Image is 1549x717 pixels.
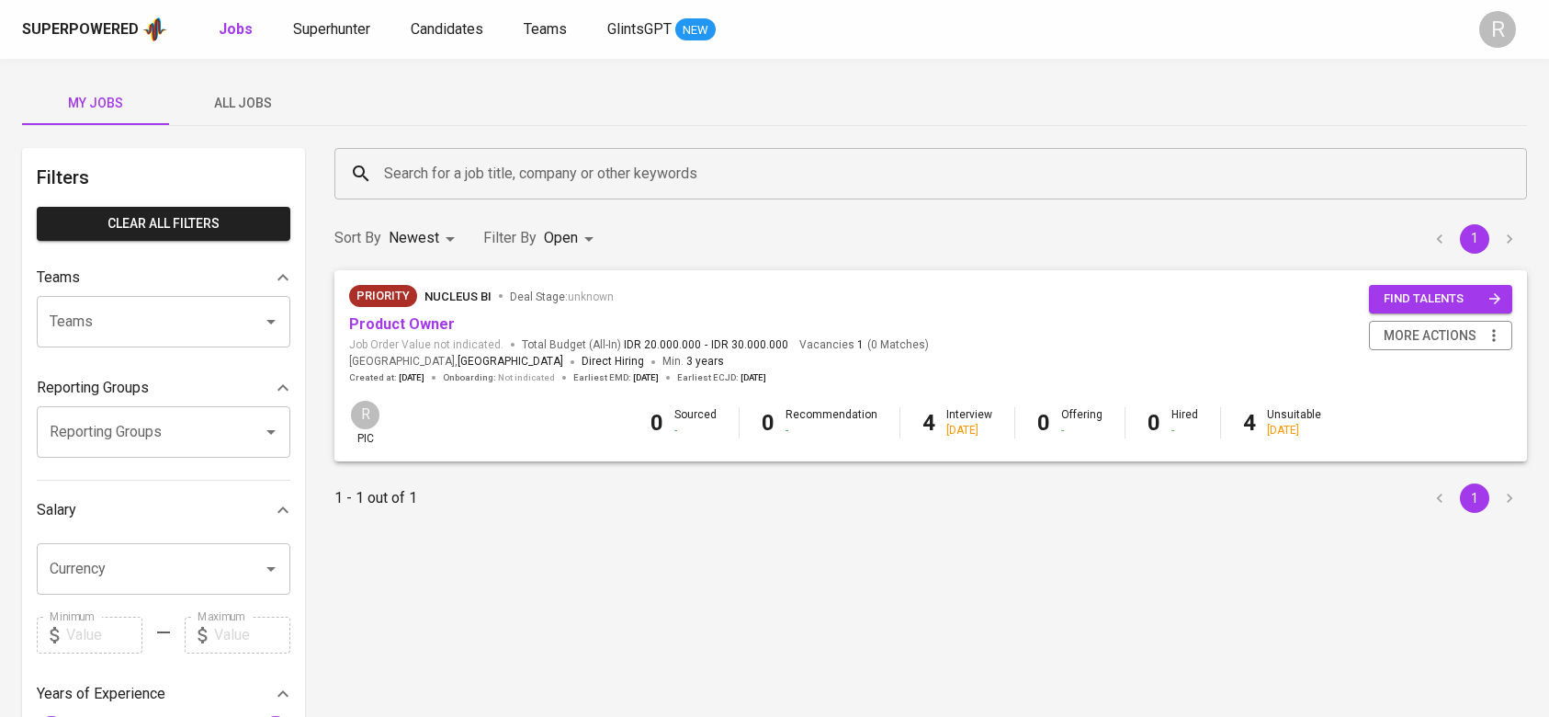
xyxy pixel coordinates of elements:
[1422,484,1527,513] nav: pagination navigation
[37,259,290,296] div: Teams
[705,337,707,353] span: -
[582,355,644,368] span: Direct Hiring
[37,370,290,406] div: Reporting Groups
[214,617,290,654] input: Value
[650,410,663,436] b: 0
[1422,224,1527,254] nav: pagination navigation
[293,20,370,38] span: Superhunter
[258,309,284,335] button: Open
[922,410,935,436] b: 4
[624,337,701,353] span: IDR 20.000.000
[349,399,381,431] div: R
[510,290,614,303] span: Deal Stage :
[762,410,774,436] b: 0
[349,399,381,447] div: pic
[349,315,455,333] a: Product Owner
[219,18,256,41] a: Jobs
[219,20,253,38] b: Jobs
[334,487,417,509] p: 1 - 1 out of 1
[1369,285,1512,313] button: find talents
[258,556,284,582] button: Open
[51,212,276,235] span: Clear All filters
[686,355,724,368] span: 3 years
[674,423,717,438] div: -
[674,407,717,438] div: Sourced
[349,287,417,305] span: Priority
[946,407,992,438] div: Interview
[349,371,424,384] span: Created at :
[1384,324,1476,347] span: more actions
[180,92,305,115] span: All Jobs
[573,371,659,384] span: Earliest EMD :
[711,337,788,353] span: IDR 30.000.000
[258,419,284,445] button: Open
[946,423,992,438] div: [DATE]
[1037,410,1050,436] b: 0
[786,407,877,438] div: Recommendation
[424,290,492,303] span: Nucleus BI
[786,423,877,438] div: -
[37,676,290,712] div: Years of Experience
[607,20,672,38] span: GlintsGPT
[483,227,537,249] p: Filter By
[854,337,864,353] span: 1
[544,222,600,256] div: Open
[607,18,716,41] a: GlintsGPT NEW
[389,227,439,249] p: Newest
[22,16,167,43] a: Superpoweredapp logo
[142,16,167,43] img: app logo
[633,371,659,384] span: [DATE]
[498,371,555,384] span: Not indicated
[675,21,716,40] span: NEW
[1479,11,1516,48] div: R
[1148,410,1160,436] b: 0
[524,20,567,38] span: Teams
[37,492,290,529] div: Salary
[349,353,563,371] span: [GEOGRAPHIC_DATA] ,
[677,371,766,384] span: Earliest ECJD :
[1460,224,1489,254] button: page 1
[37,499,76,521] p: Salary
[1267,423,1321,438] div: [DATE]
[568,290,614,303] span: unknown
[66,617,142,654] input: Value
[22,19,139,40] div: Superpowered
[1171,423,1198,438] div: -
[799,337,929,353] span: Vacancies ( 0 Matches )
[522,337,788,353] span: Total Budget (All-In)
[411,20,483,38] span: Candidates
[1061,423,1102,438] div: -
[349,337,503,353] span: Job Order Value not indicated.
[389,222,461,256] div: Newest
[1384,289,1501,310] span: find talents
[349,285,417,307] div: New Job received from Demand Team
[334,227,381,249] p: Sort By
[399,371,424,384] span: [DATE]
[1369,321,1512,351] button: more actions
[1061,407,1102,438] div: Offering
[1243,410,1256,436] b: 4
[33,92,158,115] span: My Jobs
[1460,484,1489,513] button: page 1
[443,371,555,384] span: Onboarding :
[524,18,571,41] a: Teams
[458,353,563,371] span: [GEOGRAPHIC_DATA]
[37,683,165,705] p: Years of Experience
[37,267,80,289] p: Teams
[741,371,766,384] span: [DATE]
[411,18,487,41] a: Candidates
[544,229,578,246] span: Open
[293,18,374,41] a: Superhunter
[1171,407,1198,438] div: Hired
[662,355,724,368] span: Min.
[1267,407,1321,438] div: Unsuitable
[37,163,290,192] h6: Filters
[37,207,290,241] button: Clear All filters
[37,377,149,399] p: Reporting Groups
